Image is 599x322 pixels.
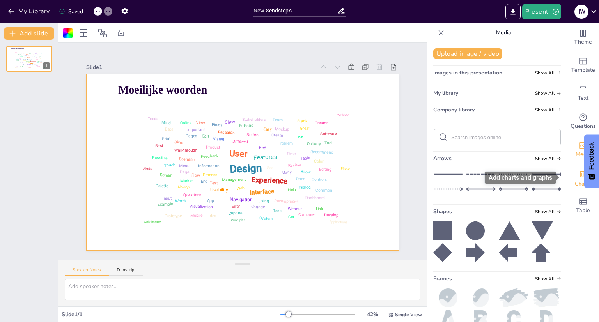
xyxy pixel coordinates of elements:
div: Without [36,65,38,66]
div: Without [288,207,302,211]
div: Add a table [567,192,599,220]
div: Screen [159,173,172,178]
span: Shapes [433,208,452,215]
div: Web [236,186,245,191]
div: Blank [297,119,308,124]
div: Touch [164,163,175,168]
div: Recommend [310,150,333,155]
div: Design [27,59,32,61]
button: I W [574,4,588,19]
div: Review [36,59,38,60]
div: Best [36,60,37,61]
button: Add slide [4,27,54,40]
div: Palette [156,184,168,189]
div: Editing [27,66,29,67]
div: 1 [43,62,50,69]
div: Input [163,196,172,201]
div: Important [41,60,43,61]
div: Mobile [190,213,203,218]
div: Visualization [190,204,213,209]
div: Buttons [29,53,31,54]
div: Experience [251,175,288,186]
div: Add charts and graphs [567,164,599,192]
span: Single View [395,311,422,318]
div: Common [315,188,332,193]
div: Many [282,170,292,175]
div: Help [288,188,296,193]
div: Like [296,134,303,139]
div: Information [198,163,219,168]
div: Tool [324,141,332,145]
div: Controls [312,177,327,182]
div: Experience [30,61,36,62]
div: Research [26,54,28,55]
span: Charts [575,180,591,188]
div: App [207,198,214,203]
div: Flow [191,173,200,178]
div: Toggle [16,66,18,67]
span: Feedback [588,142,595,170]
div: Time [36,57,37,58]
div: Software [320,131,337,136]
span: Moeilijke woorden [118,84,207,96]
div: Page [22,62,23,63]
div: Get real-time input from your audience [567,108,599,136]
div: Review [288,163,301,168]
div: Editing [319,167,331,172]
button: Present [522,4,561,19]
span: Show all [535,70,561,76]
div: Add charts and graphs [485,172,556,184]
div: Screen [37,61,39,62]
div: User [229,149,248,159]
div: Page [180,170,189,175]
div: Example [18,54,21,55]
div: Feedback [201,154,218,159]
div: Walkthrough [19,57,23,58]
span: Moeilijke woorden [11,48,24,50]
button: Export to PowerPoint [505,4,521,19]
span: Arrows [433,155,452,162]
div: Allow [301,170,311,175]
div: Using [32,64,33,65]
span: Theme [574,38,592,46]
div: Scenario [179,157,195,162]
div: End [201,179,208,184]
div: Common [18,53,20,54]
div: Example [158,202,173,207]
div: See [267,165,273,170]
div: Table [300,156,310,161]
div: Dialog [299,185,311,190]
div: Problem [278,141,293,146]
span: Show all [535,90,561,96]
div: Research [218,130,235,135]
div: System [259,216,273,221]
div: End [20,62,21,63]
span: Frames [433,275,452,282]
div: Interface [30,63,34,64]
div: Color [314,159,323,164]
div: Walkthrough [174,148,197,153]
div: Menu [179,164,189,168]
div: Mind [161,120,171,125]
div: Mind [18,55,19,56]
div: Open [17,58,18,59]
img: ball.png [433,288,463,307]
div: Add images, graphics, shapes or video [567,136,599,164]
p: Media [447,23,560,42]
div: Principles [231,218,245,223]
div: Features [31,58,34,59]
button: Transcript [109,267,144,276]
div: Task [273,209,282,213]
div: Words [175,199,187,203]
div: Usability [25,63,27,64]
div: Color [40,58,41,59]
div: Edit [22,66,23,67]
div: Management [222,177,246,182]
